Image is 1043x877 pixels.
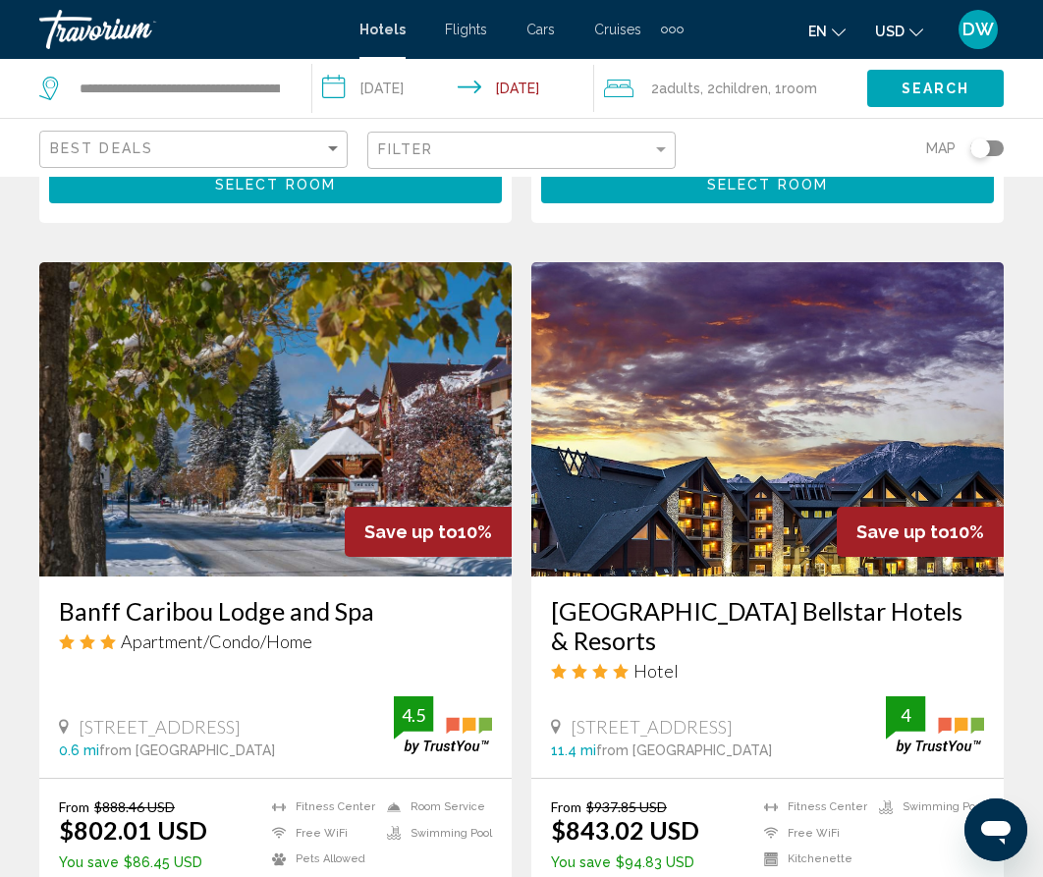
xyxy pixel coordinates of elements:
li: Free WiFi [754,825,869,842]
del: $888.46 USD [94,798,175,815]
button: Filter [367,131,676,171]
li: Free WiFi [262,825,377,842]
span: en [808,24,827,39]
li: Swimming Pool [377,825,492,842]
iframe: Button to launch messaging window [964,798,1027,861]
button: Toggle map [956,139,1004,157]
span: from [GEOGRAPHIC_DATA] [596,742,772,758]
li: Fitness Center [262,798,377,815]
del: $937.85 USD [586,798,667,815]
span: Hotel [633,660,679,682]
span: Search [902,82,970,97]
ins: $802.01 USD [59,815,207,845]
span: Save up to [856,521,950,542]
span: DW [962,20,994,39]
span: from [GEOGRAPHIC_DATA] [99,742,275,758]
span: Adults [659,81,700,96]
button: Travelers: 2 adults, 2 children [594,59,867,118]
button: Check-in date: Oct 9, 2025 Check-out date: Oct 12, 2025 [312,59,595,118]
ins: $843.02 USD [551,815,699,845]
span: [STREET_ADDRESS] [571,716,733,738]
span: Best Deals [50,140,153,156]
span: Room [782,81,817,96]
span: Apartment/Condo/Home [121,630,312,652]
span: 0.6 mi [59,742,99,758]
span: From [59,798,89,815]
div: 10% [345,507,512,557]
span: Children [715,81,768,96]
a: Travorium [39,10,340,49]
span: From [551,798,581,815]
span: Map [926,135,956,162]
span: USD [875,24,905,39]
li: Pets Allowed [262,851,377,868]
span: [STREET_ADDRESS] [79,716,241,738]
button: Search [867,70,1004,106]
img: Hotel image [531,262,1004,576]
div: 4 star Hotel [551,660,984,682]
img: trustyou-badge.svg [886,696,984,754]
div: 10% [837,507,1004,557]
span: 11.4 mi [551,742,596,758]
a: Banff Caribou Lodge and Spa [59,596,492,626]
span: , 1 [768,75,817,102]
button: Change language [808,17,846,45]
li: Kitchenette [754,851,869,868]
img: trustyou-badge.svg [394,696,492,754]
span: Filter [378,141,434,157]
div: 4 [886,703,925,727]
span: Save up to [364,521,458,542]
a: Cruises [594,22,641,37]
img: Hotel image [39,262,512,576]
div: 4.5 [394,703,433,727]
li: Room Service [377,798,492,815]
button: Change currency [875,17,923,45]
span: You save [551,854,611,870]
div: 3 star Apartment [59,630,492,652]
li: Fitness Center [754,798,869,815]
span: , 2 [700,75,768,102]
p: $94.83 USD [551,854,699,870]
span: Select Room [707,178,828,193]
li: Swimming Pool [869,798,984,815]
mat-select: Sort by [50,141,342,158]
a: [GEOGRAPHIC_DATA] Bellstar Hotels & Resorts [551,596,984,655]
button: Select Room [541,166,994,202]
a: Select Room [541,171,994,192]
span: 2 [651,75,700,102]
button: User Menu [953,9,1004,50]
span: Select Room [215,178,336,193]
button: Select Room [49,166,502,202]
a: Cars [526,22,555,37]
span: You save [59,854,119,870]
a: Select Room [49,171,502,192]
a: Hotels [359,22,406,37]
a: Flights [445,22,487,37]
p: $86.45 USD [59,854,207,870]
button: Extra navigation items [661,14,684,45]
